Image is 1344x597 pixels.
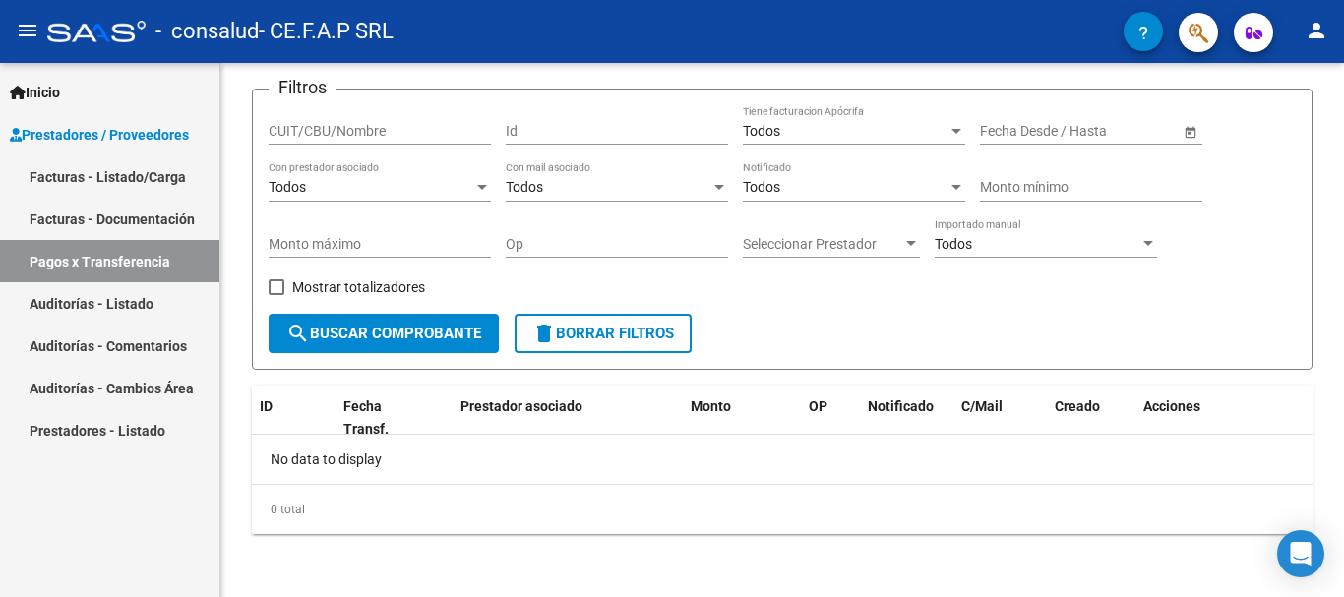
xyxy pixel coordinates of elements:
[515,314,692,353] button: Borrar Filtros
[809,398,827,414] span: OP
[269,314,499,353] button: Buscar Comprobante
[961,398,1003,414] span: C/Mail
[336,386,424,450] datatable-header-cell: Fecha Transf.
[252,485,1313,534] div: 0 total
[953,386,1047,450] datatable-header-cell: C/Mail
[1305,19,1328,42] mat-icon: person
[252,386,336,450] datatable-header-cell: ID
[1069,123,1165,140] input: Fecha fin
[1180,121,1200,142] button: Open calendar
[453,386,683,450] datatable-header-cell: Prestador asociado
[801,386,860,450] datatable-header-cell: OP
[868,398,934,414] span: Notificado
[1135,386,1313,450] datatable-header-cell: Acciones
[743,123,780,139] span: Todos
[460,398,582,414] span: Prestador asociado
[980,123,1052,140] input: Fecha inicio
[532,322,556,345] mat-icon: delete
[532,325,674,342] span: Borrar Filtros
[269,179,306,195] span: Todos
[269,74,336,101] h3: Filtros
[16,19,39,42] mat-icon: menu
[691,398,731,414] span: Monto
[506,179,543,195] span: Todos
[1055,398,1100,414] span: Creado
[935,236,972,252] span: Todos
[292,275,425,299] span: Mostrar totalizadores
[1277,530,1324,577] div: Open Intercom Messenger
[286,322,310,345] mat-icon: search
[260,398,273,414] span: ID
[343,398,389,437] span: Fecha Transf.
[743,236,902,253] span: Seleccionar Prestador
[860,386,953,450] datatable-header-cell: Notificado
[252,435,1313,484] div: No data to display
[10,82,60,103] span: Inicio
[286,325,481,342] span: Buscar Comprobante
[259,10,394,53] span: - CE.F.A.P SRL
[1047,386,1135,450] datatable-header-cell: Creado
[10,124,189,146] span: Prestadores / Proveedores
[743,179,780,195] span: Todos
[1143,398,1200,414] span: Acciones
[155,10,259,53] span: - consalud
[683,386,801,450] datatable-header-cell: Monto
